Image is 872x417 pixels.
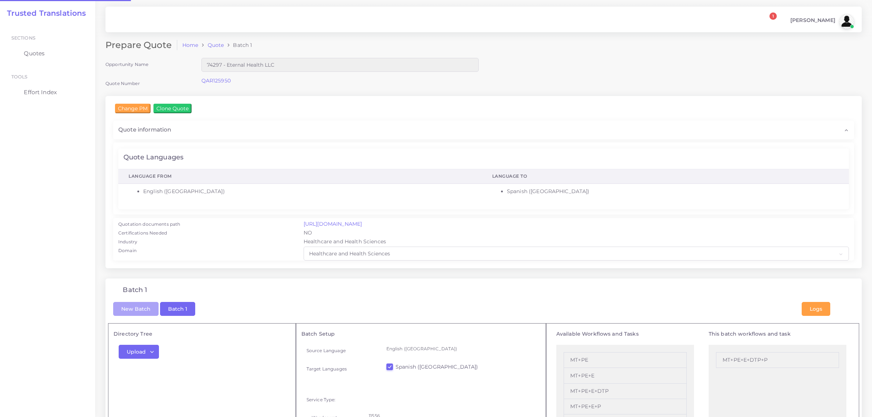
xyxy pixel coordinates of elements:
[790,18,835,23] span: [PERSON_NAME]
[307,347,346,354] label: Source Language
[802,302,830,316] button: Logs
[153,104,192,113] input: Clone Quote
[123,286,147,294] h4: Batch 1
[5,85,90,100] a: Effort Index
[556,331,694,337] h5: Available Workflows and Tasks
[113,305,159,311] a: New Batch
[787,14,857,29] a: [PERSON_NAME]avatar
[224,41,252,49] li: Batch 1
[307,366,347,372] label: Target Languages
[564,399,687,414] li: MT+PE+E+P
[105,40,177,51] h2: Prepare Quote
[709,331,846,337] h5: This batch workflows and task
[114,331,290,337] h5: Directory Tree
[307,396,336,403] label: Service Type:
[160,305,195,311] a: Batch 1
[769,12,777,20] span: 1
[24,88,57,96] span: Effort Index
[143,188,472,195] li: English ([GEOGRAPHIC_DATA])
[564,368,687,383] li: MT+PE+E
[160,302,195,316] button: Batch 1
[564,352,687,368] li: MT+PE
[2,9,86,18] a: Trusted Translations
[763,16,776,26] a: 1
[24,49,45,58] span: Quotes
[810,306,822,312] span: Logs
[507,188,839,195] li: Spanish ([GEOGRAPHIC_DATA])
[208,41,224,49] a: Quote
[105,61,148,67] label: Opportunity Name
[298,229,854,238] div: NO
[105,80,140,86] label: Quote Number
[304,221,362,227] a: [URL][DOMAIN_NAME]
[201,77,231,84] a: QAR125950
[5,46,90,61] a: Quotes
[115,104,151,113] input: Change PM
[482,169,849,184] th: Language To
[118,169,482,184] th: Language From
[564,384,687,399] li: MT+PE+E+DTP
[123,154,183,162] h4: Quote Languages
[386,345,536,353] p: English ([GEOGRAPHIC_DATA])
[301,331,541,337] h5: Batch Setup
[113,121,854,139] div: Quote information
[118,230,167,236] label: Certifications Needed
[118,126,171,134] span: Quote information
[11,35,36,41] span: Sections
[113,302,159,316] button: New Batch
[298,238,854,247] div: Healthcare and Health Sciences
[118,239,137,245] label: Industry
[839,14,854,29] img: avatar
[396,363,478,370] label: Spanish ([GEOGRAPHIC_DATA])
[118,221,180,228] label: Quotation documents path
[118,247,137,254] label: Domain
[716,352,839,368] li: MT+PE+E+DTP+P
[11,74,28,80] span: Tools
[182,41,198,49] a: Home
[119,345,159,359] button: Upload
